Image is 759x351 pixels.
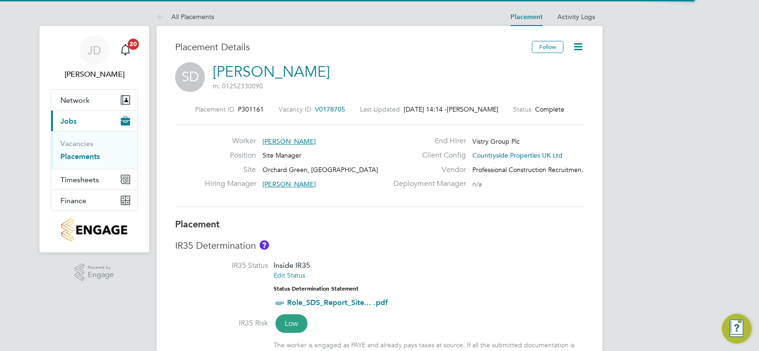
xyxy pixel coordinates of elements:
[128,39,139,50] span: 20
[175,318,268,328] label: IR35 Risk
[274,271,305,279] a: Edit Status
[510,13,543,21] a: Placement
[287,298,388,307] a: Role_SDS_Report_Site... .pdf
[472,180,482,188] span: n/a
[87,44,101,56] span: JD
[51,111,137,131] button: Jobs
[274,261,310,270] span: Inside IR35
[51,90,137,110] button: Network
[535,105,564,113] span: Complete
[213,82,263,90] span: m: 01252330090
[205,179,256,189] label: Hiring Manager
[60,152,100,161] a: Placements
[51,169,137,190] button: Timesheets
[205,136,256,146] label: Worker
[260,240,269,250] button: About IR35
[51,35,138,80] a: JD[PERSON_NAME]
[532,41,563,53] button: Follow
[360,105,400,113] label: Last Updated
[51,190,137,211] button: Finance
[75,264,114,281] a: Powered byEngage
[60,175,99,184] span: Timesheets
[447,105,498,113] span: [PERSON_NAME]
[279,105,311,113] label: Vacancy ID
[388,151,466,160] label: Client Config
[262,151,301,159] span: Site Manager
[472,137,520,146] span: Vistry Group Plc
[51,69,138,80] span: Joseph Duddy
[274,285,359,292] strong: Status Determination Statement
[205,165,256,175] label: Site
[175,62,205,92] span: SD
[195,105,234,113] label: Placement ID
[388,165,466,175] label: Vendor
[238,105,264,113] span: P301161
[722,314,752,344] button: Engage Resource Center
[388,136,466,146] label: End Hirer
[60,117,77,126] span: Jobs
[175,41,525,53] h3: Placement Details
[388,179,466,189] label: Deployment Manager
[262,180,316,188] span: [PERSON_NAME]
[513,105,531,113] label: Status
[404,105,447,113] span: [DATE] 14:14 -
[175,239,584,252] h3: IR35 Determination
[39,26,149,252] nav: Main navigation
[61,219,127,241] img: countryside-properties-logo-retina.png
[275,314,308,333] span: Low
[472,166,588,174] span: Professional Construction Recruitmen…
[60,196,86,205] span: Finance
[472,151,563,159] span: Countryside Properties UK Ltd
[88,271,114,279] span: Engage
[88,264,114,272] span: Powered by
[60,96,90,105] span: Network
[51,131,137,169] div: Jobs
[51,219,138,241] a: Go to home page
[262,166,378,174] span: Orchard Green, [GEOGRAPHIC_DATA]
[315,105,345,113] span: V0178705
[175,261,268,271] label: IR35 Status
[262,137,316,146] span: [PERSON_NAME]
[175,219,220,230] b: Placement
[60,139,93,148] a: Vacancies
[213,63,330,81] a: [PERSON_NAME]
[205,151,256,160] label: Position
[157,13,214,21] a: All Placements
[116,35,135,65] a: 20
[557,13,595,21] a: Activity Logs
